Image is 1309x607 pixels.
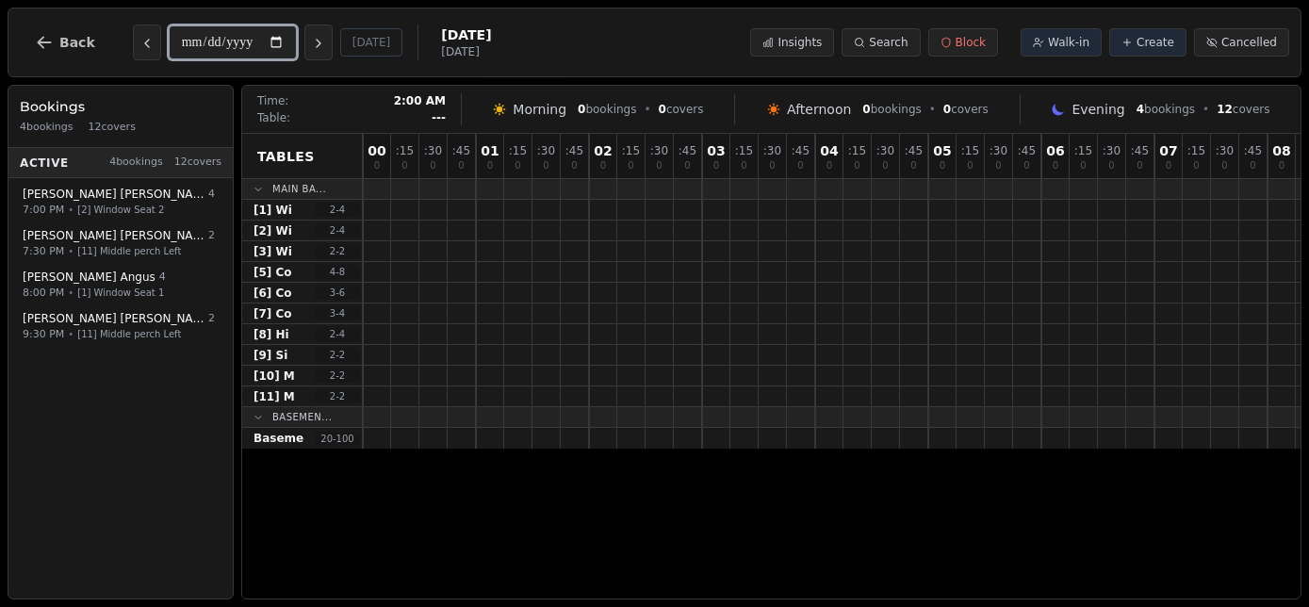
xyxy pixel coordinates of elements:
span: 20 - 100 [315,432,360,446]
span: 12 [1217,103,1233,116]
span: 0 [458,161,464,171]
span: : 30 [763,145,781,156]
span: : 15 [961,145,979,156]
span: Table: [257,110,290,125]
span: 7:30 PM [23,243,64,259]
span: Cancelled [1221,35,1277,50]
button: Create [1109,28,1186,57]
span: 4 [159,270,166,286]
button: [PERSON_NAME] [PERSON_NAME]29:30 PM•[11] Middle perch Left [12,304,229,349]
span: 0 [628,161,633,171]
span: : 45 [1244,145,1262,156]
button: [PERSON_NAME] [PERSON_NAME]47:00 PM•[2] Window Seat 2 [12,180,229,224]
span: • [1203,102,1209,117]
span: : 30 [424,145,442,156]
button: Search [842,28,920,57]
span: [3] Wi [254,244,292,259]
span: [1] Window Seat 1 [77,286,164,300]
span: 04 [820,144,838,157]
span: 0 [543,161,548,171]
span: 0 [1250,161,1255,171]
span: covers [659,102,704,117]
span: [8] Hi [254,327,289,342]
span: 06 [1046,144,1064,157]
span: 0 [1108,161,1114,171]
span: • [68,327,74,341]
span: : 30 [537,145,555,156]
span: Morning [513,100,566,119]
span: 4 bookings [20,120,74,136]
span: bookings [1137,102,1195,117]
span: [6] Co [254,286,292,301]
button: Previous day [133,25,161,60]
span: 3 - 6 [315,286,360,300]
span: 12 covers [174,155,221,171]
span: [11] Middle perch Left [77,327,181,341]
span: : 45 [1018,145,1036,156]
span: 0 [854,161,859,171]
span: 0 [940,161,945,171]
span: Back [59,36,95,49]
span: 2 - 4 [315,223,360,238]
span: 0 [659,103,666,116]
span: [10] M [254,369,295,384]
span: 0 [943,103,951,116]
span: 8:00 PM [23,285,64,301]
span: bookings [862,102,921,117]
span: 4 [208,187,215,203]
span: [11] M [254,389,295,404]
span: [7] Co [254,306,292,321]
span: 0 [1193,161,1199,171]
span: 7:00 PM [23,202,64,218]
span: [11] Middle perch Left [77,244,181,258]
span: • [68,244,74,258]
span: : 15 [1074,145,1092,156]
span: [PERSON_NAME] [PERSON_NAME] [23,228,205,243]
span: Afternoon [787,100,851,119]
button: Back [20,20,110,65]
span: 2 [208,228,215,244]
span: • [645,102,651,117]
span: 0 [995,161,1001,171]
span: 2 - 2 [315,244,360,258]
span: 4 bookings [109,155,163,171]
span: [PERSON_NAME] Angus [23,270,155,285]
button: Next day [304,25,333,60]
button: [PERSON_NAME] [PERSON_NAME]27:30 PM•[11] Middle perch Left [12,221,229,266]
span: 05 [933,144,951,157]
span: : 45 [452,145,470,156]
span: Main Ba... [272,182,326,196]
span: 0 [826,161,832,171]
span: : 15 [509,145,527,156]
span: 0 [1166,161,1171,171]
button: Insights [750,28,834,57]
span: 0 [1080,161,1086,171]
span: Create [1137,35,1174,50]
span: : 30 [1216,145,1234,156]
span: Basemen... [272,410,332,424]
button: [DATE] [340,28,403,57]
span: Baseme [254,431,303,446]
span: 0 [374,161,380,171]
span: 0 [571,161,577,171]
span: 0 [1053,161,1058,171]
span: 2 - 4 [315,327,360,341]
span: 0 [713,161,719,171]
span: --- [432,110,446,125]
button: Cancelled [1194,28,1289,57]
span: [PERSON_NAME] [PERSON_NAME] [23,311,205,326]
span: 0 [401,161,407,171]
span: 9:30 PM [23,326,64,342]
span: : 30 [876,145,894,156]
span: 0 [1221,161,1227,171]
span: Tables [257,147,315,166]
span: [DATE] [441,44,491,59]
span: : 30 [1103,145,1121,156]
span: 0 [656,161,662,171]
span: [DATE] [441,25,491,44]
span: 0 [1137,161,1142,171]
span: • [68,203,74,217]
span: 0 [797,161,803,171]
h3: Bookings [20,97,221,116]
span: 3 - 4 [315,306,360,320]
